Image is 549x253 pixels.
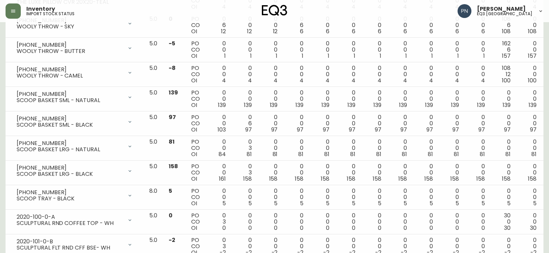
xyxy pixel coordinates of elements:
[289,163,303,182] div: 0 0
[340,213,355,231] div: 0 0
[219,150,226,158] span: 84
[211,40,226,59] div: 0 0
[315,65,329,84] div: 0 0
[522,163,537,182] div: 0 0
[418,213,433,231] div: 0 0
[276,52,277,60] span: 1
[11,237,138,252] div: 2020-101-0-BSCULPTURAL FLT RND CFF BSE- WH
[529,101,537,109] span: 139
[398,175,407,183] span: 158
[418,90,433,108] div: 0 0
[300,199,303,207] span: 5
[211,65,226,84] div: 0 0
[452,126,459,134] span: 97
[191,76,197,84] span: OI
[17,196,123,202] div: SCOOP TRAY - BLACK
[17,189,123,196] div: [PHONE_NUMBER]
[418,188,433,207] div: 0 0
[347,101,355,109] span: 139
[263,163,278,182] div: 0 0
[455,76,459,84] span: 4
[191,40,200,59] div: PO CO
[17,214,123,220] div: 2020-100-0-A
[11,16,138,31] div: [PHONE_NUMBER]WOOLY THROW - SKY
[17,42,123,48] div: [PHONE_NUMBER]
[191,213,200,231] div: PO CO
[470,114,485,133] div: 0 0
[211,90,226,108] div: 0 0
[211,139,226,157] div: 0 0
[418,40,433,59] div: 0 0
[444,188,459,207] div: 0 0
[17,66,123,73] div: [PHONE_NUMBER]
[352,199,355,207] span: 5
[169,162,178,170] span: 158
[352,27,355,35] span: 6
[323,126,329,134] span: 97
[366,16,381,35] div: 0 0
[315,90,329,108] div: 0 0
[522,114,537,133] div: 0 0
[11,65,138,80] div: [PHONE_NUMBER]WOOLY THROW - CAMEL
[295,175,303,183] span: 158
[17,97,123,103] div: SCOOP BASKET SML - NATURAL
[315,40,329,59] div: 0 0
[270,101,278,109] span: 139
[243,175,252,183] span: 158
[366,139,381,157] div: 0 0
[263,65,278,84] div: 0 0
[269,175,278,183] span: 158
[237,90,252,108] div: 0 0
[429,76,433,84] span: 4
[366,188,381,207] div: 0 0
[321,175,329,183] span: 158
[263,114,278,133] div: 0 0
[295,101,303,109] span: 139
[191,65,200,84] div: PO CO
[481,27,485,35] span: 6
[354,52,355,60] span: 1
[418,16,433,35] div: 0 0
[366,213,381,231] div: 0 0
[483,52,485,60] span: 1
[300,224,303,232] span: 0
[470,213,485,231] div: 0 0
[430,199,433,207] span: 5
[470,65,485,84] div: 0 0
[211,114,226,133] div: 0 0
[347,175,355,183] span: 158
[340,188,355,207] div: 0 0
[378,224,381,232] span: 0
[144,87,163,111] td: 5.0
[326,76,329,84] span: 4
[340,16,355,35] div: 0 0
[430,224,433,232] span: 0
[496,163,511,182] div: 0 0
[315,16,329,35] div: 0 0
[11,90,138,105] div: [PHONE_NUMBER]SCOOP BASKET SML - NATURAL
[392,163,407,182] div: 0 0
[496,213,511,231] div: 30 0
[144,136,163,161] td: 5.0
[221,27,226,35] span: 12
[11,139,138,154] div: [PHONE_NUMBER]SCOOP BASKET LRG - NATURAL
[392,40,407,59] div: 0 0
[17,171,123,177] div: SCOOP BASKET LRG - BLACK
[470,139,485,157] div: 0 0
[211,188,226,207] div: 0 0
[222,224,226,232] span: 0
[237,65,252,84] div: 0 0
[191,114,200,133] div: PO CO
[263,90,278,108] div: 0 0
[352,76,355,84] span: 4
[450,175,459,183] span: 158
[496,139,511,157] div: 0 0
[262,5,287,16] img: logo
[531,150,537,158] span: 81
[218,126,226,134] span: 103
[219,175,226,183] span: 161
[366,90,381,108] div: 0 0
[350,150,355,158] span: 81
[392,65,407,84] div: 0 0
[11,163,138,179] div: [PHONE_NUMBER]SCOOP BASKET LRG - BLACK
